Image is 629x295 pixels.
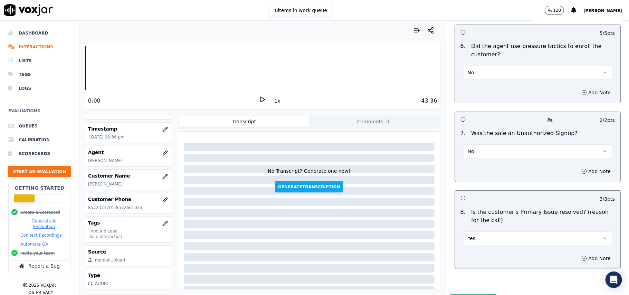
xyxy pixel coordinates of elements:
[600,117,615,124] p: 2 / 2 pts
[4,4,53,16] img: voxjar logo
[88,248,169,255] h3: Source
[8,68,71,82] a: Tags
[273,96,282,106] button: 1x
[275,181,343,192] button: GenerateTranscription
[385,118,391,125] span: 0
[600,30,615,37] p: 5 / 5 pts
[89,134,169,140] p: [DATE] 06:36 pm
[606,272,622,288] div: Open Intercom Messenger
[89,228,169,234] p: Inbound Lead
[471,129,578,137] p: Was the sale an Unauthorized Signup?
[269,4,333,17] button: 0items in work queue
[553,8,561,13] p: 120
[577,166,615,176] button: Add Note
[88,97,101,105] div: 0:00
[88,219,169,226] h3: Tags
[88,125,169,132] h3: Timestamp
[20,250,55,256] button: Invite your team
[458,208,468,225] p: 8 .
[583,8,622,13] span: [PERSON_NAME]
[88,181,169,187] p: [PERSON_NAME]
[600,196,615,202] p: 3 / 3 pts
[8,107,71,119] h6: Evaluations
[20,232,62,238] button: Connect Recordings
[545,6,564,15] button: 120
[8,133,71,147] a: Calibration
[15,184,64,191] h2: Getting Started
[20,218,68,229] button: Generate AI Evaluation
[8,40,71,54] a: Interactions
[8,54,71,68] a: Lists
[8,26,71,40] a: Dashboard
[179,116,309,127] button: Transcript
[468,69,474,76] span: No
[577,254,615,263] button: Add Note
[545,6,571,15] button: 120
[95,281,108,286] div: AUDIO
[29,283,56,288] p: 2025 Voxjar
[95,257,125,263] div: manualUpload
[88,149,169,156] h3: Agent
[88,272,169,279] h3: Type
[458,42,468,59] p: 6 .
[8,166,71,177] button: Start an Evaluation
[583,6,629,15] button: [PERSON_NAME]
[268,168,350,181] div: No Transcript? Generate one now!
[88,172,169,179] h3: Customer Name
[20,210,60,215] button: Create a Scorecard
[471,42,615,59] p: Did the agent use pressure tactics to enroll the customer?
[8,147,71,161] a: Scorecards
[468,235,476,242] span: Yes
[8,119,71,133] a: Queues
[421,97,437,105] div: 43:36
[88,158,169,163] p: [PERSON_NAME]
[20,241,48,247] button: Automate QA
[468,148,474,155] span: No
[309,116,439,127] button: Comments
[88,205,169,210] p: 8572371701-8572661025
[88,196,169,203] h3: Customer Phone
[458,129,468,137] p: 7 .
[471,208,615,225] p: Is the customer's Primary Issue resolved? (reason for the call)
[8,261,71,271] button: Report a Bug
[89,234,169,239] p: Sale Interaction
[8,82,71,95] a: Logs
[577,88,615,97] button: Add Note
